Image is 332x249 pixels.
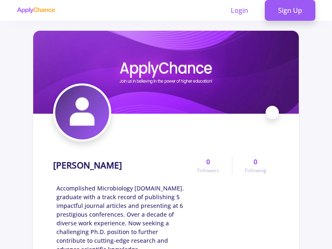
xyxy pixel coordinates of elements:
span: Following [245,167,266,174]
h1: [PERSON_NAME] [53,160,122,171]
img: siavash chalabianiavatar [55,85,109,139]
span: Followers [197,167,219,174]
a: 0Following [232,157,279,174]
img: siavash chalabianicover image [33,31,299,114]
a: 0Followers [185,157,232,174]
span: 0 [206,157,210,167]
img: applychance logo text only [17,7,55,14]
span: 0 [254,157,257,167]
